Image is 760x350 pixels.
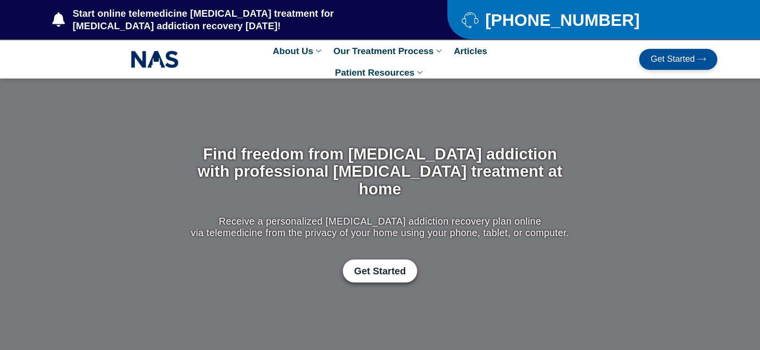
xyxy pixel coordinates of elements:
span: Get Started [354,265,406,277]
a: Get Started [639,49,717,70]
a: Get Started [343,260,418,282]
a: Our Treatment Process [328,40,449,62]
a: Start online telemedicine [MEDICAL_DATA] treatment for [MEDICAL_DATA] addiction recovery [DATE]! [52,7,409,32]
div: Get Started with Suboxone Treatment by filling-out this new patient packet form [188,260,572,282]
span: Start online telemedicine [MEDICAL_DATA] treatment for [MEDICAL_DATA] addiction recovery [DATE]! [70,7,409,32]
span: Get Started [651,55,695,64]
p: Receive a personalized [MEDICAL_DATA] addiction recovery plan online via telemedicine from the pr... [188,215,572,238]
a: Patient Resources [330,62,430,83]
a: [PHONE_NUMBER] [462,11,693,28]
span: [PHONE_NUMBER] [483,14,640,26]
img: NAS_email_signature-removebg-preview.png [131,48,179,70]
h1: Find freedom from [MEDICAL_DATA] addiction with professional [MEDICAL_DATA] treatment at home [188,146,572,198]
a: About Us [268,40,328,62]
a: Articles [449,40,492,62]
